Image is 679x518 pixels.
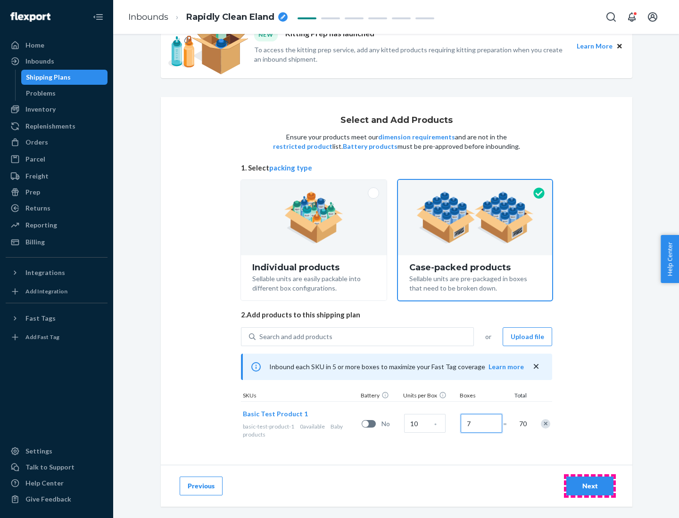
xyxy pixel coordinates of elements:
[404,414,446,433] input: Case Quantity
[577,41,613,51] button: Learn More
[273,142,332,151] button: restricted product
[25,40,44,50] div: Home
[6,54,108,69] a: Inbounds
[25,333,59,341] div: Add Fast Tag
[241,354,552,380] div: Inbound each SKU in 5 or more boxes to maximize your Fast Tag coverage
[300,423,325,430] span: 0 available
[343,142,397,151] button: Battery products
[25,287,67,295] div: Add Integration
[243,422,358,438] div: Baby products
[458,391,505,401] div: Boxes
[241,391,359,401] div: SKUs
[381,419,400,429] span: No
[6,265,108,280] button: Integrations
[252,263,375,272] div: Individual products
[574,481,605,491] div: Next
[359,391,401,401] div: Battery
[6,330,108,345] a: Add Fast Tag
[6,135,108,150] a: Orders
[485,332,491,341] span: or
[186,11,274,24] span: Rapidly Clean Eland
[25,314,56,323] div: Fast Tags
[566,477,613,495] button: Next
[25,237,45,247] div: Billing
[461,414,502,433] input: Number of boxes
[243,410,308,418] span: Basic Test Product 1
[6,152,108,167] a: Parcel
[121,3,295,31] ol: breadcrumbs
[25,187,40,197] div: Prep
[503,419,513,429] span: =
[25,478,64,488] div: Help Center
[243,409,308,419] button: Basic Test Product 1
[6,284,108,299] a: Add Integration
[285,28,374,41] p: Kitting Prep has launched
[25,154,45,164] div: Parcel
[10,12,50,22] img: Flexport logo
[259,332,332,341] div: Search and add products
[6,201,108,216] a: Returns
[505,391,529,401] div: Total
[661,235,679,283] button: Help Center
[6,460,108,475] a: Talk to Support
[614,41,625,51] button: Close
[26,73,71,82] div: Shipping Plans
[21,86,108,101] a: Problems
[531,362,541,372] button: close
[241,163,552,173] span: 1. Select
[25,268,65,277] div: Integrations
[25,494,71,504] div: Give Feedback
[25,171,49,181] div: Freight
[517,419,527,429] span: 70
[6,476,108,491] a: Help Center
[252,272,375,293] div: Sellable units are easily packable into different box configurations.
[128,12,168,22] a: Inbounds
[340,116,453,125] h1: Select and Add Products
[6,169,108,184] a: Freight
[272,132,521,151] p: Ensure your products meet our and are not in the list. must be pre-approved before inbounding.
[254,45,568,64] p: To access the kitting prep service, add any kitted products requiring kitting preparation when yo...
[26,89,56,98] div: Problems
[541,419,550,429] div: Remove Item
[25,220,57,230] div: Reporting
[25,446,52,456] div: Settings
[243,423,294,430] span: basic-test-product-1
[6,311,108,326] button: Fast Tags
[489,362,524,372] button: Learn more
[284,192,343,243] img: individual-pack.facf35554cb0f1810c75b2bd6df2d64e.png
[6,444,108,459] a: Settings
[25,138,48,147] div: Orders
[269,163,312,173] button: packing type
[25,462,75,472] div: Talk to Support
[180,477,223,495] button: Previous
[6,185,108,200] a: Prep
[89,8,108,26] button: Close Navigation
[503,327,552,346] button: Upload file
[409,263,541,272] div: Case-packed products
[643,8,662,26] button: Open account menu
[416,192,534,243] img: case-pack.59cecea509d18c883b923b81aeac6d0b.png
[401,391,458,401] div: Units per Box
[602,8,621,26] button: Open Search Box
[6,235,108,250] a: Billing
[25,57,54,66] div: Inbounds
[254,28,278,41] div: NEW
[378,132,455,142] button: dimension requirements
[409,272,541,293] div: Sellable units are pre-packaged in boxes that need to be broken down.
[6,492,108,507] button: Give Feedback
[25,121,75,131] div: Replenishments
[25,203,50,213] div: Returns
[6,218,108,233] a: Reporting
[6,38,108,53] a: Home
[622,8,641,26] button: Open notifications
[21,70,108,85] a: Shipping Plans
[25,105,56,114] div: Inventory
[6,102,108,117] a: Inventory
[6,119,108,134] a: Replenishments
[241,310,552,320] span: 2. Add products to this shipping plan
